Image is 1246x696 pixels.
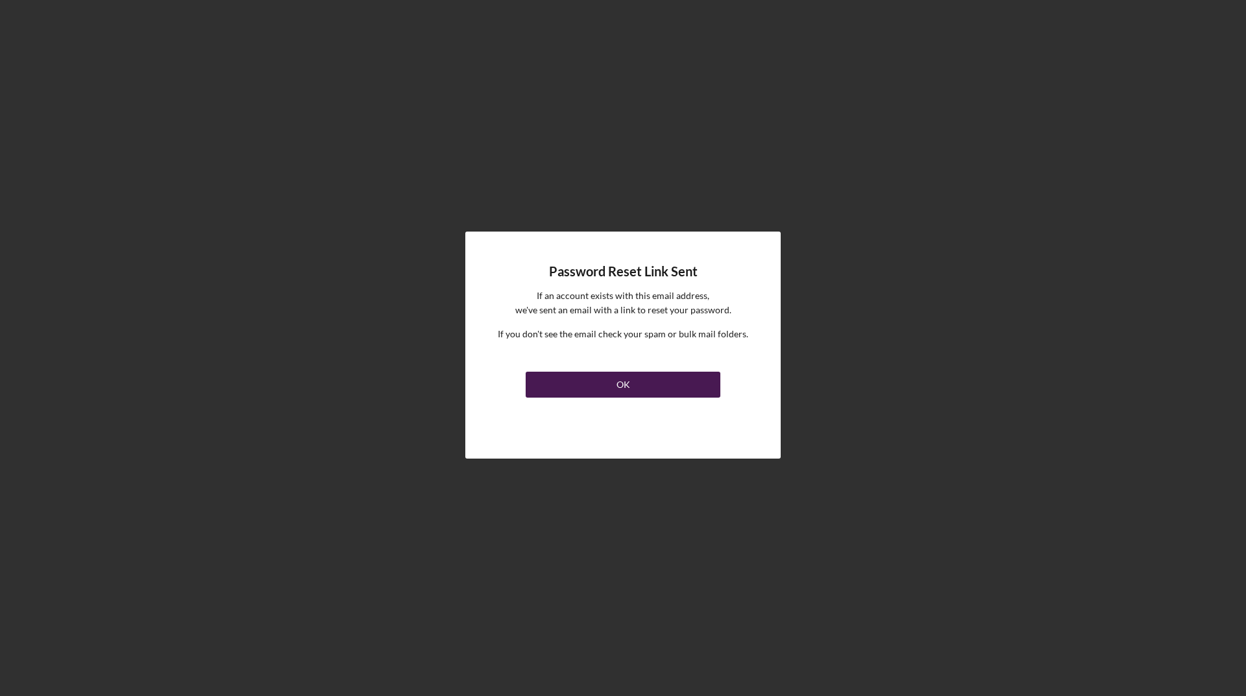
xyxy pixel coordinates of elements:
[526,372,720,398] button: OK
[549,264,698,279] h4: Password Reset Link Sent
[617,372,630,398] div: OK
[498,327,748,341] p: If you don't see the email check your spam or bulk mail folders.
[526,366,720,398] a: OK
[515,289,731,318] p: If an account exists with this email address, we've sent an email with a link to reset your passw...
